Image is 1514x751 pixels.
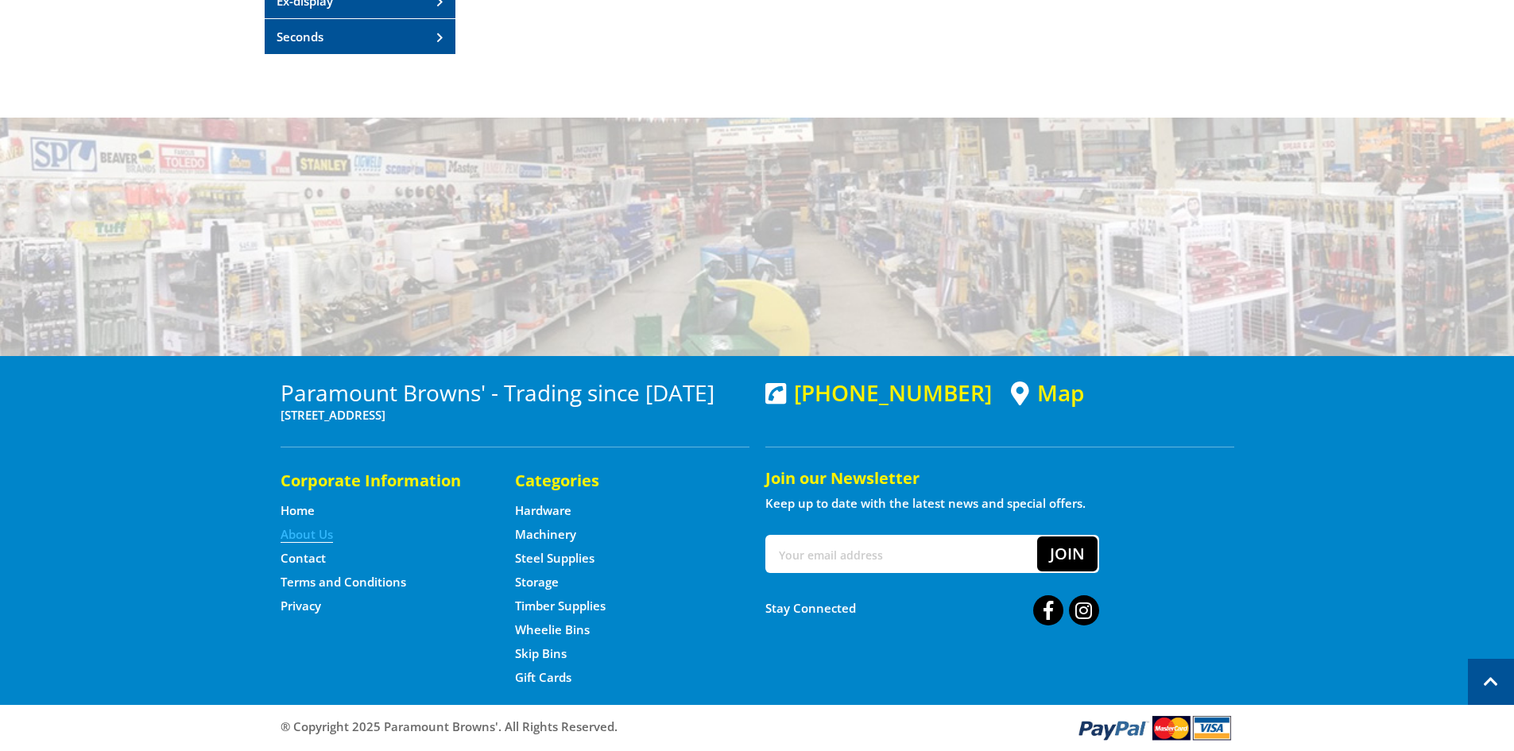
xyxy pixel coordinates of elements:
[1075,713,1234,742] img: PayPal, Mastercard, Visa accepted
[281,502,315,519] a: Go to the Home page
[765,380,992,405] div: [PHONE_NUMBER]
[281,574,406,590] a: Go to the Terms and Conditions page
[515,621,590,638] a: Go to the Wheelie Bins page
[515,598,606,614] a: Go to the Timber Supplies page
[515,669,571,686] a: Go to the Gift Cards page
[765,494,1234,513] p: Keep up to date with the latest news and special offers.
[265,713,1250,742] div: ® Copyright 2025 Paramount Browns'. All Rights Reserved.
[1037,536,1098,571] button: Join
[515,574,559,590] a: Go to the Storage page
[281,470,483,492] h5: Corporate Information
[281,405,749,424] p: [STREET_ADDRESS]
[281,550,326,567] a: Go to the Contact page
[515,470,718,492] h5: Categories
[765,589,1099,627] div: Stay Connected
[515,526,576,543] a: Go to the Machinery page
[767,536,1037,571] input: Your email address
[515,502,571,519] a: Go to the Hardware page
[765,467,1234,490] h5: Join our Newsletter
[281,598,321,614] a: Go to the Privacy page
[515,550,594,567] a: Go to the Steel Supplies page
[281,526,333,543] a: Go to the About Us page
[1011,380,1084,406] a: View a map of Gepps Cross location
[281,380,749,405] h3: Paramount Browns' - Trading since [DATE]
[265,19,455,54] a: View all Seconds products
[515,645,567,662] a: Go to the Skip Bins page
